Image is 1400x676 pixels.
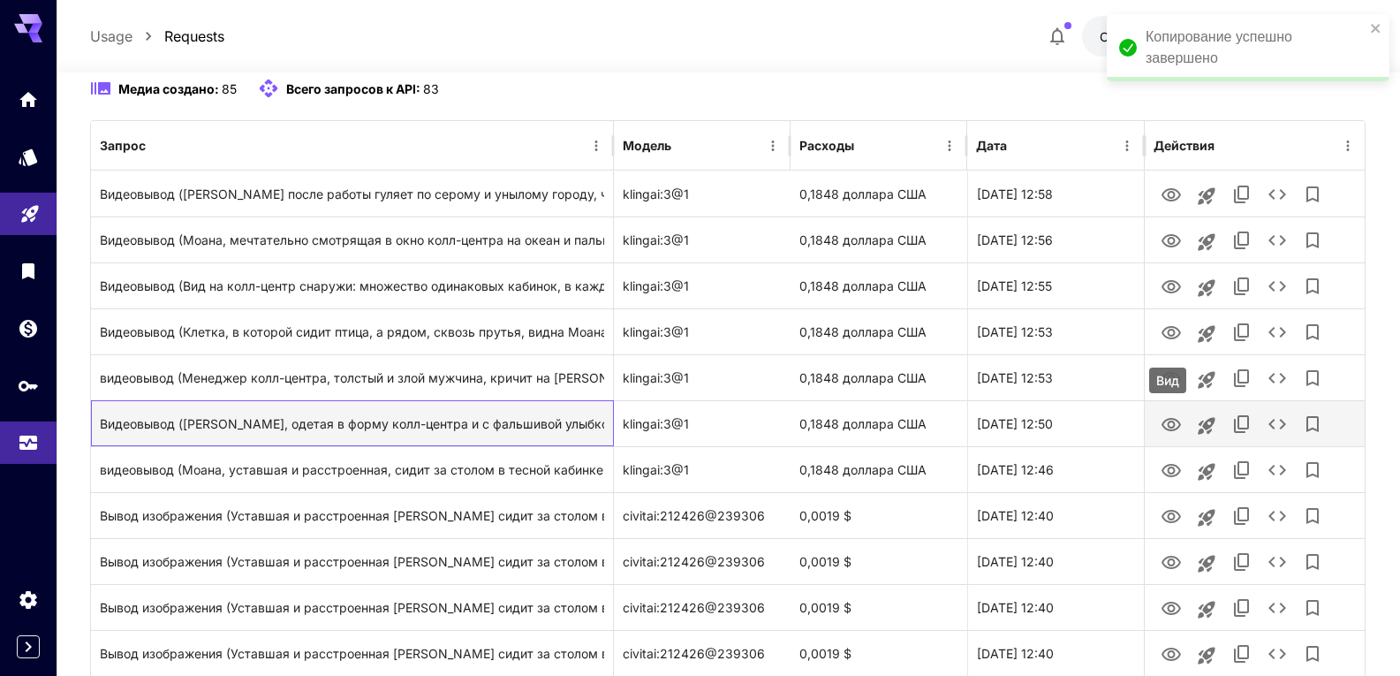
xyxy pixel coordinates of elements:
div: 24 сентября 2025 г., 12:40 [967,538,1144,584]
font: klingai:3@1 [623,462,689,477]
font: 0,1848 доллара США [799,370,927,385]
button: Меню [1336,133,1360,158]
div: API-ключи [18,375,39,397]
div: 24 сентября 2025 г., 12:40 [967,584,1144,630]
button: Меню [1115,133,1139,158]
button: Добавить в библиотеку [1295,544,1330,580]
font: 83 [423,81,439,96]
button: Добавить в библиотеку [1295,406,1330,442]
div: klingai:3@1 [614,171,791,216]
div: klingai:3@1 [614,308,791,354]
div: Нажмите, чтобы скопировать подсказку [100,493,604,538]
a: Requests [164,26,224,47]
button: Вид [1154,498,1189,534]
font: [DATE] 12:46 [977,462,1054,477]
button: Копировать TaskUUID [1224,452,1260,488]
button: Запуск на игровой площадке [1189,316,1224,352]
font: Копирование успешно завершено [1146,29,1292,65]
button: закрывать [1370,21,1382,35]
button: Добавить в библиотеку [1295,269,1330,304]
button: Подробности см. [1260,269,1295,304]
div: 24 сентября 2025 г., 12:53 [967,354,1144,400]
div: Нажмите, чтобы скопировать подсказку [100,631,604,676]
button: Подробности см. [1260,498,1295,534]
div: 0,0019 $ [791,538,967,584]
font: Действия [1154,138,1215,153]
div: civitai:212426@239306 [614,630,791,676]
font: Видеовывод (Моана, мечтательно смотрящая в окно колл-центра на океан и пальмы, представляя себя н... [100,232,1063,247]
button: Копировать TaskUUID [1224,177,1260,212]
div: Модели [18,146,39,168]
button: Копировать TaskUUID [1224,223,1260,258]
font: 0,0019 $ [799,646,851,661]
font: Расходы [799,138,854,153]
div: 26,46058 долларов США [1100,27,1280,46]
font: Модель [623,138,671,153]
font: [DATE] 12:40 [977,600,1054,615]
div: 0,1848 доллара США [791,400,967,446]
font: Осталось кредитов на [1100,29,1237,44]
font: 0,1848 доллара США [799,232,927,247]
button: Подробности см. [1260,177,1295,212]
font: [DATE] 12:55 [977,278,1052,293]
button: Вид [1154,543,1189,580]
nav: хлебные крошки [90,26,224,47]
button: Сортировать [673,133,698,158]
div: 24 сентября 2025 г., 12:40 [967,630,1144,676]
div: Кошелек [18,317,39,339]
div: Нажмите, чтобы скопировать подсказку [100,263,604,308]
button: Запуск на игровой площадке [1189,224,1224,260]
div: 0,1848 доллара США [791,171,967,216]
div: 24 сентября 2025 г., 12:40 [967,492,1144,538]
button: Вид [1154,222,1189,258]
div: Нажмите, чтобы скопировать подсказку [100,447,604,492]
font: 85 [222,81,237,96]
div: 24 сентября 2025 г., 12:58 [967,171,1144,216]
div: 0,0019 $ [791,492,967,538]
div: civitai:212426@239306 [614,538,791,584]
button: Вид [1154,406,1189,442]
button: Копировать TaskUUID [1224,544,1260,580]
button: Вид [1154,314,1189,350]
button: Запуск на игровой площадке [1189,592,1224,627]
p: Usage [90,26,132,47]
div: Нажмите, чтобы скопировать подсказку [100,539,604,584]
font: civitai:212426@239306 [623,600,765,615]
button: Вид [1154,176,1189,212]
div: 0,1848 доллара США [791,354,967,400]
font: [DATE] 12:40 [977,646,1054,661]
font: Запрос [100,138,146,153]
font: [DATE] 12:53 [977,370,1053,385]
button: Добавить в библиотеку [1295,452,1330,488]
div: 0,1848 доллара США [791,216,967,262]
div: 24 сентября 2025 г., 12:53 [967,308,1144,354]
font: [DATE] 12:56 [977,232,1053,247]
font: 0,1848 доллара США [799,278,927,293]
font: 0,0019 $ [799,600,851,615]
font: [DATE] 12:40 [977,554,1054,569]
button: Добавить в библиотеку [1295,636,1330,672]
button: Копировать TaskUUID [1224,406,1260,442]
button: Подробности см. [1260,636,1295,672]
font: civitai:212426@239306 [623,508,765,523]
button: Добавить в библиотеку [1295,315,1330,350]
button: Копировать TaskUUID [1224,269,1260,304]
div: Нажмите, чтобы скопировать подсказку [100,217,604,262]
button: Добавить в библиотеку [1295,361,1330,396]
font: Видеовывод ([PERSON_NAME] после работы гуляет по серому и унылому городу, чувствуя себя одинокой ... [100,186,1299,201]
font: Дата [976,138,1007,153]
button: Запуск на игровой площадке [1189,362,1224,398]
button: Подробности см. [1260,223,1295,258]
div: klingai:3@1 [614,354,791,400]
div: Детская площадка [19,197,41,219]
button: Запуск на игровой площадке [1189,500,1224,535]
button: Копировать TaskUUID [1224,498,1260,534]
button: Вид [1154,452,1189,488]
button: Expand sidebar [17,635,40,658]
button: Вид [1154,360,1189,396]
div: Нажмите, чтобы скопировать подсказку [100,171,604,216]
font: klingai:3@1 [623,278,689,293]
font: 0,1848 доллара США [799,186,927,201]
div: 0,1848 доллара США [791,262,967,308]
